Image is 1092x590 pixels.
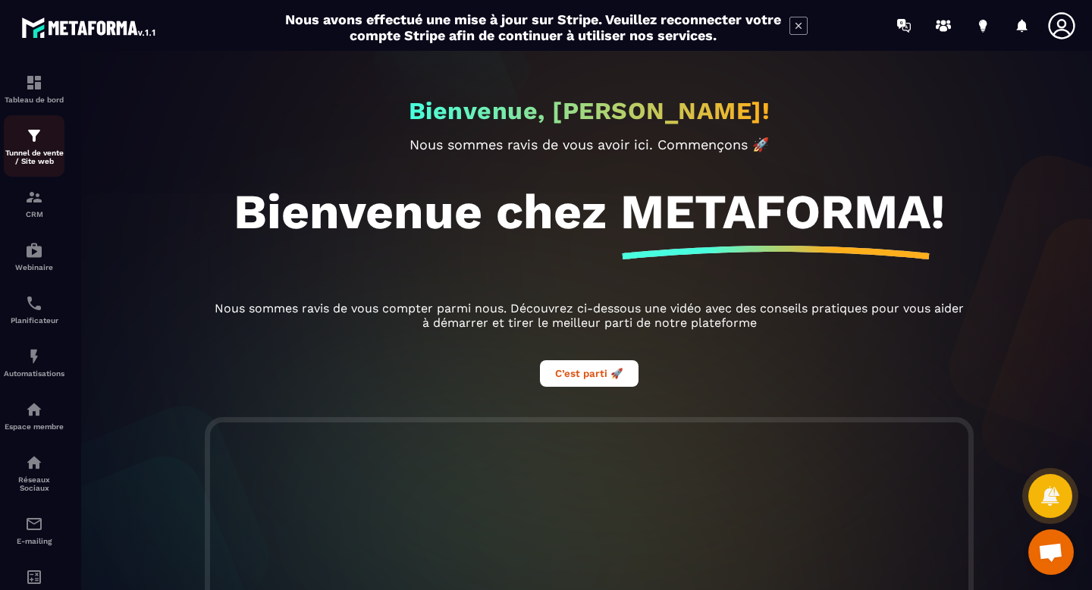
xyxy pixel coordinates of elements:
p: Webinaire [4,263,64,271]
p: Réseaux Sociaux [4,475,64,492]
p: E-mailing [4,537,64,545]
p: Tunnel de vente / Site web [4,149,64,165]
p: Planificateur [4,316,64,325]
img: social-network [25,453,43,472]
img: formation [25,74,43,92]
a: automationsautomationsAutomatisations [4,336,64,389]
img: automations [25,241,43,259]
img: automations [25,347,43,366]
a: automationsautomationsEspace membre [4,389,64,442]
a: Ouvrir le chat [1028,529,1074,575]
img: accountant [25,568,43,586]
a: automationsautomationsWebinaire [4,230,64,283]
a: social-networksocial-networkRéseaux Sociaux [4,442,64,504]
a: formationformationCRM [4,177,64,230]
a: C’est parti 🚀 [540,366,639,380]
p: Espace membre [4,422,64,431]
h2: Bienvenue, [PERSON_NAME]! [409,96,770,125]
img: scheduler [25,294,43,312]
h2: Nous avons effectué une mise à jour sur Stripe. Veuillez reconnecter votre compte Stripe afin de ... [284,11,782,43]
a: formationformationTunnel de vente / Site web [4,115,64,177]
img: formation [25,127,43,145]
h1: Bienvenue chez METAFORMA! [234,183,945,240]
p: CRM [4,210,64,218]
p: Automatisations [4,369,64,378]
p: Tableau de bord [4,96,64,104]
a: emailemailE-mailing [4,504,64,557]
img: automations [25,400,43,419]
p: Nous sommes ravis de vous compter parmi nous. Découvrez ci-dessous une vidéo avec des conseils pr... [210,301,968,330]
img: formation [25,188,43,206]
a: schedulerschedulerPlanificateur [4,283,64,336]
img: logo [21,14,158,41]
a: formationformationTableau de bord [4,62,64,115]
p: Nous sommes ravis de vous avoir ici. Commençons 🚀 [210,137,968,152]
button: C’est parti 🚀 [540,360,639,387]
img: email [25,515,43,533]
